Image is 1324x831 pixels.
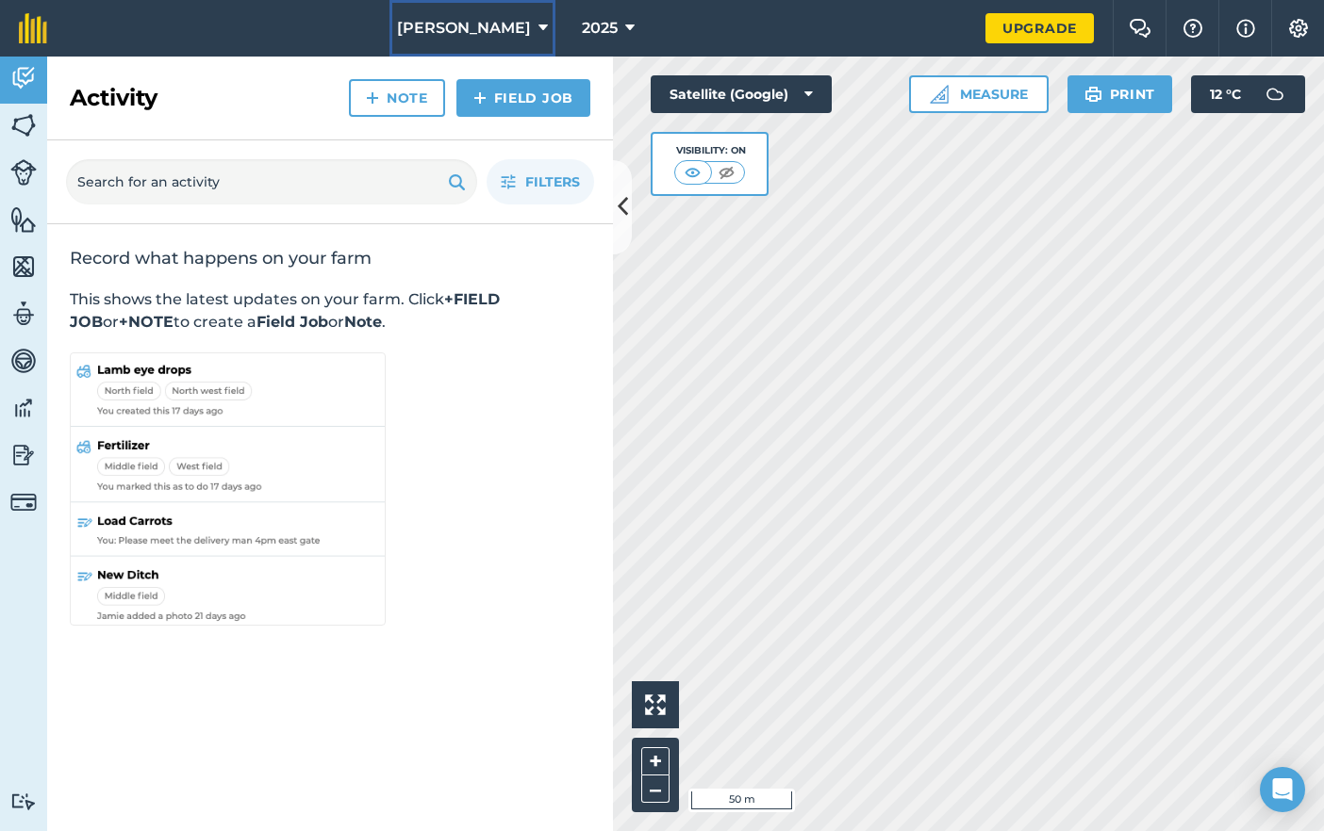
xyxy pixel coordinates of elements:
[19,13,47,43] img: fieldmargin Logo
[1256,75,1294,113] img: svg+xml;base64,PD94bWwgdmVyc2lvbj0iMS4wIiBlbmNvZGluZz0idXRmLTgiPz4KPCEtLSBHZW5lcmF0b3I6IEFkb2JlIE...
[985,13,1094,43] a: Upgrade
[10,300,37,328] img: svg+xml;base64,PD94bWwgdmVyc2lvbj0iMS4wIiBlbmNvZGluZz0idXRmLTgiPz4KPCEtLSBHZW5lcmF0b3I6IEFkb2JlIE...
[10,253,37,281] img: svg+xml;base64,PHN2ZyB4bWxucz0iaHR0cDovL3d3dy53My5vcmcvMjAwMC9zdmciIHdpZHRoPSI1NiIgaGVpZ2h0PSI2MC...
[366,87,379,109] img: svg+xml;base64,PHN2ZyB4bWxucz0iaHR0cDovL3d3dy53My5vcmcvMjAwMC9zdmciIHdpZHRoPSIxNCIgaGVpZ2h0PSIyNC...
[641,775,670,803] button: –
[473,87,487,109] img: svg+xml;base64,PHN2ZyB4bWxucz0iaHR0cDovL3d3dy53My5vcmcvMjAwMC9zdmciIHdpZHRoPSIxNCIgaGVpZ2h0PSIyNC...
[1191,75,1305,113] button: 12 °C
[641,747,670,775] button: +
[10,159,37,186] img: svg+xml;base64,PD94bWwgdmVyc2lvbj0iMS4wIiBlbmNvZGluZz0idXRmLTgiPz4KPCEtLSBHZW5lcmF0b3I6IEFkb2JlIE...
[10,205,37,234] img: svg+xml;base64,PHN2ZyB4bWxucz0iaHR0cDovL3d3dy53My5vcmcvMjAwMC9zdmciIHdpZHRoPSI1NiIgaGVpZ2h0PSI2MC...
[10,347,37,375] img: svg+xml;base64,PD94bWwgdmVyc2lvbj0iMS4wIiBlbmNvZGluZz0idXRmLTgiPz4KPCEtLSBHZW5lcmF0b3I6IEFkb2JlIE...
[70,247,590,269] h2: Record what happens on your farm
[1067,75,1173,113] button: Print
[651,75,832,113] button: Satellite (Google)
[1287,19,1310,38] img: A cog icon
[66,159,477,204] input: Search for an activity
[70,83,157,113] h2: Activity
[448,171,466,193] img: svg+xml;base64,PHN2ZyB4bWxucz0iaHR0cDovL3d3dy53My5vcmcvMjAwMC9zdmciIHdpZHRoPSIxOSIgaGVpZ2h0PSIyNC...
[10,111,37,139] img: svg+xml;base64,PHN2ZyB4bWxucz0iaHR0cDovL3d3dy53My5vcmcvMjAwMC9zdmciIHdpZHRoPSI1NiIgaGVpZ2h0PSI2MC...
[645,694,666,715] img: Four arrows, one pointing top left, one top right, one bottom right and the last bottom left
[10,489,37,515] img: svg+xml;base64,PD94bWwgdmVyc2lvbj0iMS4wIiBlbmNvZGluZz0idXRmLTgiPz4KPCEtLSBHZW5lcmF0b3I6IEFkb2JlIE...
[525,171,580,192] span: Filters
[10,441,37,469] img: svg+xml;base64,PD94bWwgdmVyc2lvbj0iMS4wIiBlbmNvZGluZz0idXRmLTgiPz4KPCEtLSBHZW5lcmF0b3I6IEFkb2JlIE...
[397,17,531,40] span: [PERSON_NAME]
[1182,19,1204,38] img: A question mark icon
[1210,75,1241,113] span: 12 ° C
[344,313,382,331] strong: Note
[70,288,590,334] p: This shows the latest updates on your farm. Click or to create a or .
[10,64,37,92] img: svg+xml;base64,PD94bWwgdmVyc2lvbj0iMS4wIiBlbmNvZGluZz0idXRmLTgiPz4KPCEtLSBHZW5lcmF0b3I6IEFkb2JlIE...
[487,159,594,204] button: Filters
[909,75,1049,113] button: Measure
[1129,19,1151,38] img: Two speech bubbles overlapping with the left bubble in the forefront
[10,792,37,810] img: svg+xml;base64,PD94bWwgdmVyc2lvbj0iMS4wIiBlbmNvZGluZz0idXRmLTgiPz4KPCEtLSBHZW5lcmF0b3I6IEFkb2JlIE...
[10,394,37,422] img: svg+xml;base64,PD94bWwgdmVyc2lvbj0iMS4wIiBlbmNvZGluZz0idXRmLTgiPz4KPCEtLSBHZW5lcmF0b3I6IEFkb2JlIE...
[257,313,328,331] strong: Field Job
[582,17,618,40] span: 2025
[930,85,949,104] img: Ruler icon
[681,163,704,182] img: svg+xml;base64,PHN2ZyB4bWxucz0iaHR0cDovL3d3dy53My5vcmcvMjAwMC9zdmciIHdpZHRoPSI1MCIgaGVpZ2h0PSI0MC...
[456,79,590,117] a: Field Job
[715,163,738,182] img: svg+xml;base64,PHN2ZyB4bWxucz0iaHR0cDovL3d3dy53My5vcmcvMjAwMC9zdmciIHdpZHRoPSI1MCIgaGVpZ2h0PSI0MC...
[1084,83,1102,106] img: svg+xml;base64,PHN2ZyB4bWxucz0iaHR0cDovL3d3dy53My5vcmcvMjAwMC9zdmciIHdpZHRoPSIxOSIgaGVpZ2h0PSIyNC...
[349,79,445,117] a: Note
[674,143,746,158] div: Visibility: On
[1260,767,1305,812] div: Open Intercom Messenger
[119,313,174,331] strong: +NOTE
[1236,17,1255,40] img: svg+xml;base64,PHN2ZyB4bWxucz0iaHR0cDovL3d3dy53My5vcmcvMjAwMC9zdmciIHdpZHRoPSIxNyIgaGVpZ2h0PSIxNy...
